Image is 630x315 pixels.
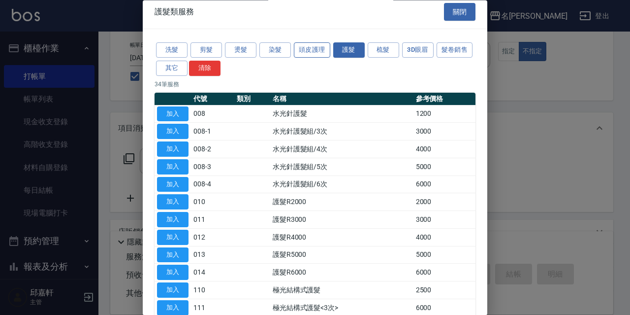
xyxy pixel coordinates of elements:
[157,247,189,263] button: 加入
[189,61,220,76] button: 清除
[270,229,413,246] td: 護髮R4000
[333,43,365,58] button: 護髮
[368,43,399,58] button: 梳髮
[191,158,234,176] td: 008-3
[155,7,194,17] span: 護髮類服務
[191,246,234,264] td: 013
[270,176,413,194] td: 水光針護髮組/6次
[413,229,475,246] td: 4000
[270,123,413,140] td: 水光針護髮組/3次
[157,159,189,175] button: 加入
[402,43,434,58] button: 3D眼眉
[191,105,234,123] td: 008
[157,124,189,140] button: 加入
[157,106,189,122] button: 加入
[413,158,475,176] td: 5000
[294,43,330,58] button: 頭皮護理
[191,93,234,105] th: 代號
[413,123,475,140] td: 3000
[270,281,413,299] td: 極光結構式護髮
[157,195,189,210] button: 加入
[413,140,475,158] td: 4000
[191,211,234,229] td: 011
[157,265,189,280] button: 加入
[157,230,189,245] button: 加入
[444,3,475,21] button: 關閉
[191,193,234,211] td: 010
[191,281,234,299] td: 110
[157,283,189,298] button: 加入
[270,158,413,176] td: 水光針護髮組/5次
[225,43,256,58] button: 燙髮
[270,105,413,123] td: 水光針護髮
[270,193,413,211] td: 護髮R2000
[156,43,188,58] button: 洗髮
[156,61,188,76] button: 其它
[191,123,234,140] td: 008-1
[191,229,234,246] td: 012
[157,177,189,192] button: 加入
[413,176,475,194] td: 6000
[191,264,234,281] td: 014
[157,142,189,157] button: 加入
[234,93,270,105] th: 類別
[270,264,413,281] td: 護髮R6000
[191,140,234,158] td: 008-2
[155,80,475,89] p: 34 筆服務
[259,43,291,58] button: 染髮
[413,105,475,123] td: 1200
[270,93,413,105] th: 名稱
[270,140,413,158] td: 水光針護髮組/4次
[413,281,475,299] td: 2500
[437,43,473,58] button: 髮卷銷售
[191,176,234,194] td: 008-4
[413,246,475,264] td: 5000
[413,264,475,281] td: 6000
[270,246,413,264] td: 護髮R5000
[270,211,413,229] td: 護髮R3000
[413,93,475,105] th: 參考價格
[157,212,189,228] button: 加入
[413,211,475,229] td: 3000
[413,193,475,211] td: 2000
[190,43,222,58] button: 剪髮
